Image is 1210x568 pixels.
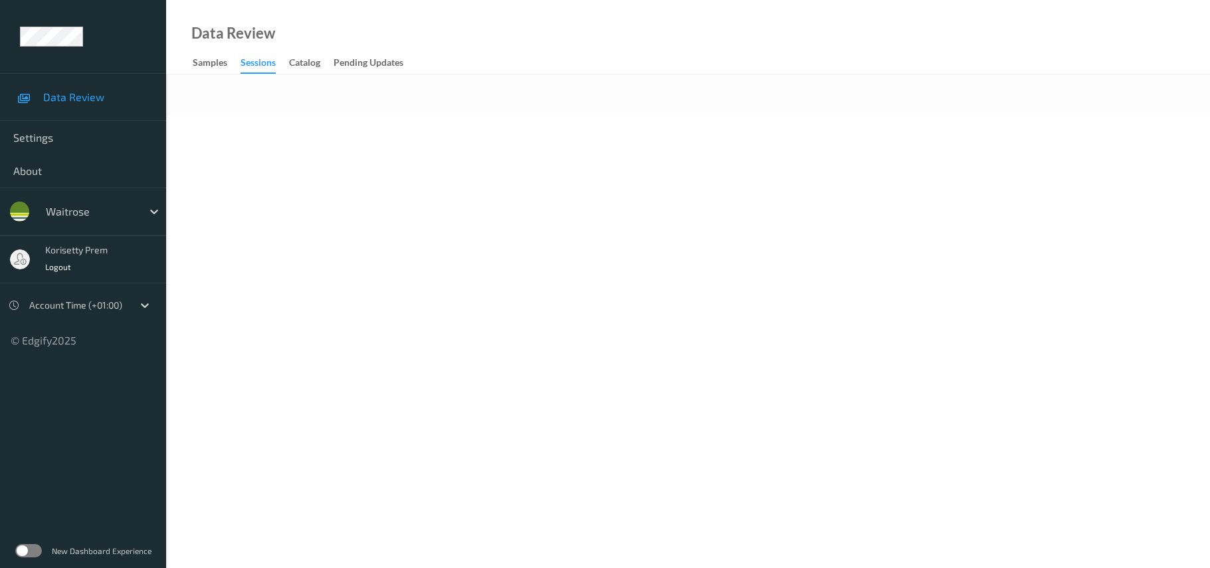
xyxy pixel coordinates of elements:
[193,54,241,72] a: Samples
[191,27,275,40] div: Data Review
[289,54,334,72] a: Catalog
[289,56,320,72] div: Catalog
[241,54,289,74] a: Sessions
[241,56,276,74] div: Sessions
[334,54,417,72] a: Pending Updates
[334,56,403,72] div: Pending Updates
[193,56,227,72] div: Samples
